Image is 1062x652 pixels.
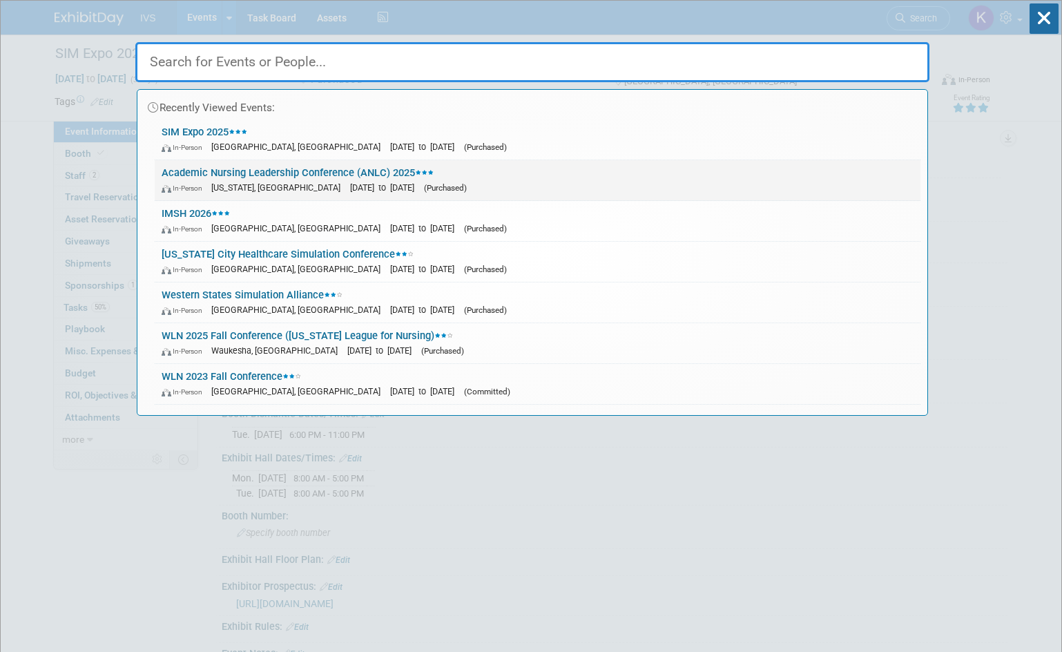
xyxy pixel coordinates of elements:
[211,142,387,152] span: [GEOGRAPHIC_DATA], [GEOGRAPHIC_DATA]
[350,182,421,193] span: [DATE] to [DATE]
[162,347,209,356] span: In-Person
[211,386,387,396] span: [GEOGRAPHIC_DATA], [GEOGRAPHIC_DATA]
[162,224,209,233] span: In-Person
[464,387,510,396] span: (Committed)
[162,143,209,152] span: In-Person
[464,142,507,152] span: (Purchased)
[211,305,387,315] span: [GEOGRAPHIC_DATA], [GEOGRAPHIC_DATA]
[155,242,920,282] a: [US_STATE] City Healthcare Simulation Conference In-Person [GEOGRAPHIC_DATA], [GEOGRAPHIC_DATA] [...
[155,323,920,363] a: WLN 2025 Fall Conference ([US_STATE] League for Nursing) In-Person Waukesha, [GEOGRAPHIC_DATA] [D...
[211,182,347,193] span: [US_STATE], [GEOGRAPHIC_DATA]
[155,119,920,160] a: SIM Expo 2025 In-Person [GEOGRAPHIC_DATA], [GEOGRAPHIC_DATA] [DATE] to [DATE] (Purchased)
[144,90,920,119] div: Recently Viewed Events:
[464,305,507,315] span: (Purchased)
[155,160,920,200] a: Academic Nursing Leadership Conference (ANLC) 2025 In-Person [US_STATE], [GEOGRAPHIC_DATA] [DATE]...
[347,345,418,356] span: [DATE] to [DATE]
[421,346,464,356] span: (Purchased)
[390,223,461,233] span: [DATE] to [DATE]
[162,306,209,315] span: In-Person
[211,345,345,356] span: Waukesha, [GEOGRAPHIC_DATA]
[390,386,461,396] span: [DATE] to [DATE]
[155,364,920,404] a: WLN 2023 Fall Conference In-Person [GEOGRAPHIC_DATA], [GEOGRAPHIC_DATA] [DATE] to [DATE] (Committed)
[162,265,209,274] span: In-Person
[390,305,461,315] span: [DATE] to [DATE]
[390,264,461,274] span: [DATE] to [DATE]
[464,224,507,233] span: (Purchased)
[155,282,920,323] a: Western States Simulation Alliance In-Person [GEOGRAPHIC_DATA], [GEOGRAPHIC_DATA] [DATE] to [DATE...
[390,142,461,152] span: [DATE] to [DATE]
[162,387,209,396] span: In-Person
[155,201,920,241] a: IMSH 2026 In-Person [GEOGRAPHIC_DATA], [GEOGRAPHIC_DATA] [DATE] to [DATE] (Purchased)
[424,183,467,193] span: (Purchased)
[135,42,929,82] input: Search for Events or People...
[464,265,507,274] span: (Purchased)
[211,264,387,274] span: [GEOGRAPHIC_DATA], [GEOGRAPHIC_DATA]
[162,184,209,193] span: In-Person
[211,223,387,233] span: [GEOGRAPHIC_DATA], [GEOGRAPHIC_DATA]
